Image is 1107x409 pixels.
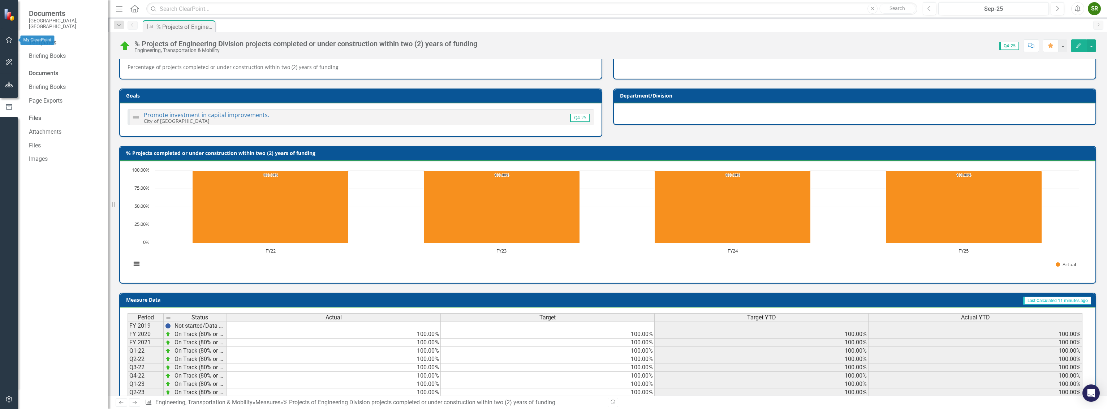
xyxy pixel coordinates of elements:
td: 100.00% [655,380,869,388]
td: 100.00% [441,347,655,355]
span: Target YTD [747,314,776,321]
td: 100.00% [869,380,1082,388]
span: Q4-25 [570,114,590,122]
td: 100.00% [655,339,869,347]
td: Q4-22 [128,372,164,380]
td: Q2-22 [128,355,164,363]
input: Search ClearPoint... [146,3,917,15]
td: 100.00% [227,347,441,355]
span: Last Calculated 11 minutes ago [1023,297,1091,305]
td: 100.00% [655,347,869,355]
img: zOikAAAAAElFTkSuQmCC [165,348,171,354]
small: [GEOGRAPHIC_DATA], [GEOGRAPHIC_DATA] [29,18,101,30]
td: On Track (80% or higher) [173,363,227,372]
td: Q1-23 [128,380,164,388]
a: Promote investment in capital improvements. [144,111,269,119]
text: 0% [143,239,150,245]
td: 100.00% [869,347,1082,355]
td: On Track (80% or higher) [173,339,227,347]
a: Attachments [29,128,101,136]
span: Search [890,5,905,11]
path: FY25, 100. Actual. [886,171,1042,243]
button: Show Actual [1056,261,1076,268]
path: FY22, 100. Actual. [193,171,349,243]
td: 100.00% [655,355,869,363]
td: Q3-22 [128,363,164,372]
td: On Track (80% or higher) [173,380,227,388]
td: 100.00% [869,330,1082,339]
img: BgCOk07PiH71IgAAAABJRU5ErkJggg== [165,323,171,329]
div: SR [1088,2,1101,15]
td: 100.00% [227,355,441,363]
div: % Projects of Engineering Division projects completed or under construction within two (2) years ... [156,22,213,31]
td: Q1-22 [128,347,164,355]
a: Briefing Books [29,52,101,60]
img: zOikAAAAAElFTkSuQmCC [165,381,171,387]
img: Not Defined [132,113,140,122]
h3: % Projects completed or under construction within two (2) years of funding [126,150,1092,156]
td: 100.00% [869,363,1082,372]
td: Not started/Data not yet available [173,322,227,330]
td: On Track (80% or higher) [173,388,227,397]
td: 100.00% [869,355,1082,363]
td: On Track (80% or higher) [173,355,227,363]
button: View chart menu, Chart [132,259,142,269]
img: zOikAAAAAElFTkSuQmCC [165,356,171,362]
text: 100.00% [725,172,740,177]
td: Q2-23 [128,388,164,397]
td: On Track (80% or higher) [173,372,227,380]
text: 100.00% [494,172,509,177]
td: FY 2020 [128,330,164,339]
img: zOikAAAAAElFTkSuQmCC [165,373,171,379]
td: 100.00% [227,363,441,372]
td: On Track (80% or higher) [173,330,227,339]
div: Chart. Highcharts interactive chart. [128,167,1088,275]
text: FY25 [959,247,969,254]
td: 100.00% [655,372,869,380]
td: 100.00% [441,388,655,397]
div: My ClearPoint [21,35,55,45]
div: Templates [29,39,101,47]
td: 100.00% [441,372,655,380]
img: zOikAAAAAElFTkSuQmCC [165,365,171,370]
text: 100.00% [263,172,278,177]
a: Page Exports [29,97,101,105]
div: Sep-25 [941,5,1046,13]
h3: Department/Division [620,93,1092,98]
path: FY23, 100. Actual. [424,171,580,243]
a: Measures [255,399,280,406]
td: 100.00% [655,363,869,372]
span: Target [539,314,556,321]
text: 50.00% [134,203,150,209]
div: % Projects of Engineering Division projects completed or under construction within two (2) years ... [283,399,555,406]
button: Sep-25 [938,2,1049,15]
td: On Track (80% or higher) [173,347,227,355]
small: City of [GEOGRAPHIC_DATA] [144,117,209,124]
a: Files [29,142,101,150]
text: FY22 [266,247,276,254]
td: 100.00% [869,388,1082,397]
td: 100.00% [869,339,1082,347]
path: FY24, 100. Actual. [655,171,811,243]
td: 100.00% [655,388,869,397]
text: FY24 [728,247,738,254]
button: Search [879,4,916,14]
td: FY 2019 [128,322,164,330]
span: Actual YTD [961,314,990,321]
a: Briefing Books [29,83,101,91]
img: zOikAAAAAElFTkSuQmCC [165,331,171,337]
span: Q4-25 [999,42,1019,50]
div: Engineering, Transportation & Mobility [134,48,477,53]
span: Actual [326,314,342,321]
text: 75.00% [134,185,150,191]
span: Period [138,314,154,321]
span: Documents [29,9,101,18]
a: Images [29,155,101,163]
td: 100.00% [227,380,441,388]
td: 100.00% [441,339,655,347]
td: 100.00% [441,355,655,363]
svg: Interactive chart [128,167,1083,275]
td: 100.00% [441,363,655,372]
text: FY23 [496,247,507,254]
text: 100.00% [956,172,971,177]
